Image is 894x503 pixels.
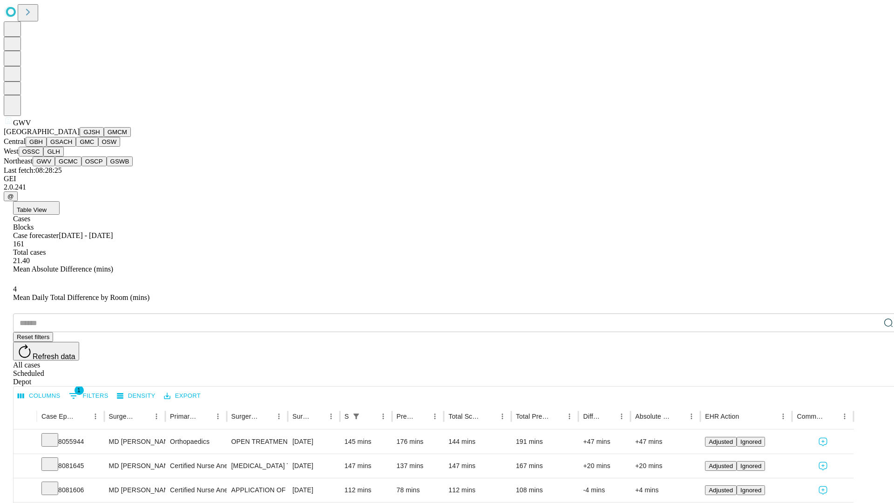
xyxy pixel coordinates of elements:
button: Select columns [15,389,63,403]
span: Adjusted [709,462,733,469]
div: +4 mins [635,478,696,502]
button: GMCM [104,127,131,137]
div: MD [PERSON_NAME] [PERSON_NAME] Md [109,454,161,478]
button: Refresh data [13,342,79,360]
button: Sort [259,410,272,423]
span: Case forecaster [13,231,59,239]
div: 191 mins [516,430,574,454]
div: MD [PERSON_NAME] [PERSON_NAME] Md [109,430,161,454]
button: Menu [89,410,102,423]
div: Certified Nurse Anesthetist [170,454,222,478]
div: Surgery Date [292,413,311,420]
div: Scheduled In Room Duration [345,413,349,420]
button: Sort [550,410,563,423]
button: Adjusted [705,437,737,447]
span: Reset filters [17,333,49,340]
button: GSACH [47,137,76,147]
button: Ignored [737,485,765,495]
div: Predicted In Room Duration [397,413,415,420]
button: Adjusted [705,461,737,471]
div: EHR Action [705,413,739,420]
div: [DATE] [292,430,335,454]
div: GEI [4,175,890,183]
div: 167 mins [516,454,574,478]
div: 145 mins [345,430,387,454]
div: 137 mins [397,454,440,478]
div: 108 mins [516,478,574,502]
button: Sort [76,410,89,423]
div: Absolute Difference [635,413,671,420]
div: +47 mins [583,430,626,454]
button: Expand [18,434,32,450]
span: [DATE] - [DATE] [59,231,113,239]
span: West [4,147,19,155]
button: GWV [33,156,55,166]
div: APPLICATION OF EXTERNAL FIXATOR MULTIPLANE ILLIZAROV TYPE [231,478,283,502]
button: GMC [76,137,98,147]
div: 147 mins [448,454,507,478]
span: 1 [74,386,84,395]
button: Table View [13,201,60,215]
button: Menu [563,410,576,423]
div: 8081645 [41,454,100,478]
button: GBH [26,137,47,147]
span: GWV [13,119,31,127]
span: Ignored [740,487,761,494]
button: Menu [685,410,698,423]
button: GCMC [55,156,81,166]
button: Sort [740,410,753,423]
button: Sort [312,410,325,423]
button: Menu [150,410,163,423]
button: OSW [98,137,121,147]
span: Total cases [13,248,46,256]
button: OSSC [19,147,44,156]
button: Menu [211,410,224,423]
div: 8055944 [41,430,100,454]
button: Ignored [737,461,765,471]
div: Certified Nurse Anesthetist [170,478,222,502]
span: Table View [17,206,47,213]
button: Menu [838,410,851,423]
button: Density [115,389,158,403]
button: Expand [18,483,32,499]
div: 8081606 [41,478,100,502]
div: 78 mins [397,478,440,502]
div: 2.0.241 [4,183,890,191]
button: Expand [18,458,32,475]
div: +47 mins [635,430,696,454]
button: Sort [602,410,615,423]
div: [DATE] [292,454,335,478]
button: @ [4,191,18,201]
button: OSCP [81,156,107,166]
button: Reset filters [13,332,53,342]
span: 4 [13,285,17,293]
span: Northeast [4,157,33,165]
div: 147 mins [345,454,387,478]
span: Mean Absolute Difference (mins) [13,265,113,273]
button: Sort [137,410,150,423]
button: Sort [672,410,685,423]
span: 21.40 [13,257,30,265]
div: 1 active filter [350,410,363,423]
span: Ignored [740,462,761,469]
span: [GEOGRAPHIC_DATA] [4,128,80,136]
button: Menu [325,410,338,423]
span: Mean Daily Total Difference by Room (mins) [13,293,149,301]
div: 112 mins [345,478,387,502]
button: Ignored [737,437,765,447]
div: OPEN TREATMENT PROXIMAL [MEDICAL_DATA] UNICONDYLAR [231,430,283,454]
button: GJSH [80,127,104,137]
button: GSWB [107,156,133,166]
div: Case Epic Id [41,413,75,420]
span: Refresh data [33,353,75,360]
div: [DATE] [292,478,335,502]
button: Show filters [67,388,111,403]
button: Menu [272,410,285,423]
div: Surgery Name [231,413,258,420]
span: 161 [13,240,24,248]
div: 112 mins [448,478,507,502]
div: [MEDICAL_DATA] TOTAL HIP [231,454,283,478]
div: Comments [797,413,824,420]
button: Sort [364,410,377,423]
div: MD [PERSON_NAME] [PERSON_NAME] Md [109,478,161,502]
